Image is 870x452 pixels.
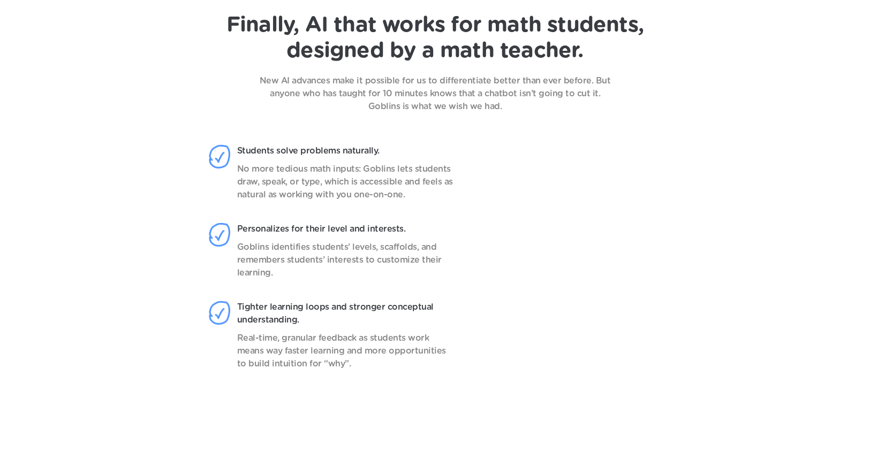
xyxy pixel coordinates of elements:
[237,241,455,279] p: Goblins identifies students’ levels, scaffolds, and remembers students’ interests to customize th...
[237,163,455,201] p: No more tedious math inputs: Goblins lets students draw, speak, or type, which is accessible and ...
[248,74,623,113] p: New AI advances make it possible for us to differentiate better than ever before. But anyone who ...
[237,301,455,326] p: Tighter learning loops and stronger conceptual understanding.
[286,40,583,62] span: designed by a math teacher.
[237,332,455,370] p: Real-time, granular feedback as students work means way faster learning and more opportunities to...
[237,144,455,157] p: Students solve problems naturally.
[237,223,455,235] p: Personalizes for their level and interests.
[226,14,644,36] span: Finally, AI that works for math students,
